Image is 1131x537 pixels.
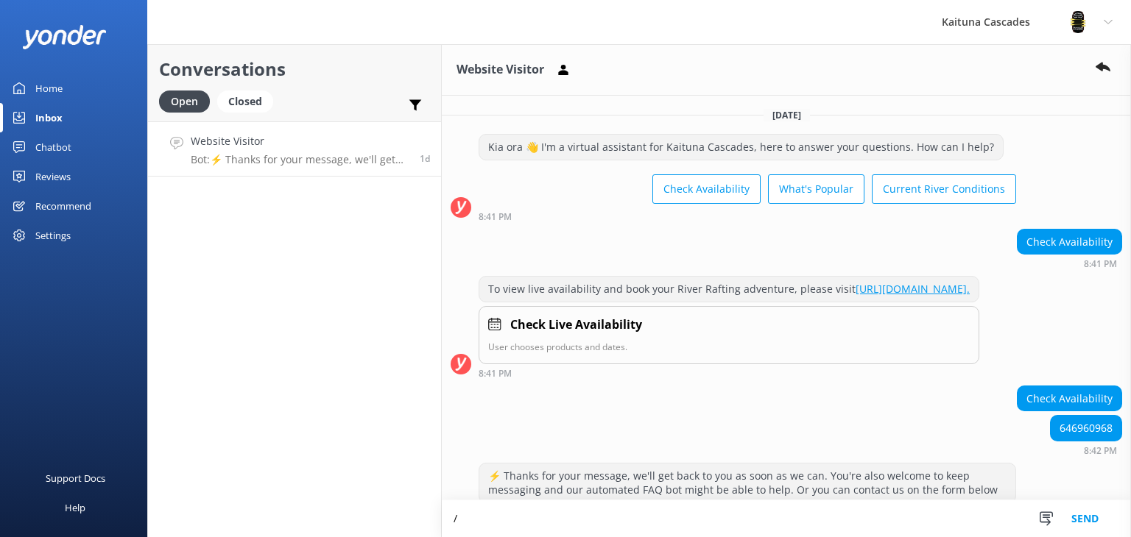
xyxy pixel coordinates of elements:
div: Check Availability [1018,230,1121,255]
div: Check Availability [1018,386,1121,411]
div: 646960968 [1051,416,1121,441]
button: Check Availability [652,174,761,204]
div: Oct 13 2025 08:41pm (UTC +13:00) Pacific/Auckland [479,368,979,378]
button: Current River Conditions [872,174,1016,204]
span: Oct 13 2025 08:46pm (UTC +13:00) Pacific/Auckland [420,152,430,165]
div: Home [35,74,63,103]
h4: Website Visitor [191,133,409,149]
strong: 8:41 PM [479,369,512,378]
div: Oct 13 2025 08:41pm (UTC +13:00) Pacific/Auckland [1017,258,1122,268]
div: Open [159,90,210,113]
div: To view live availability and book your River Rafting adventure, please visit [479,277,979,302]
a: [URL][DOMAIN_NAME]. [856,282,970,296]
div: Inbox [35,103,63,132]
strong: 8:41 PM [1084,260,1117,268]
div: Oct 13 2025 08:41pm (UTC +13:00) Pacific/Auckland [479,211,1016,221]
p: Bot: ⚡ Thanks for your message, we'll get back to you as soon as we can. You're also welcome to k... [191,153,409,166]
p: User chooses products and dates. [488,340,970,354]
div: Oct 13 2025 08:42pm (UTC +13:00) Pacific/Auckland [1050,445,1122,455]
div: Kia ora 👋 I'm a virtual assistant for Kaituna Cascades, here to answer your questions. How can I ... [479,135,1003,160]
div: Reviews [35,162,71,191]
div: ⚡ Thanks for your message, we'll get back to you as soon as we can. You're also welcome to keep m... [479,463,1015,502]
div: Recommend [35,191,91,221]
div: Chatbot [35,132,71,162]
strong: 8:41 PM [479,213,512,221]
span: [DATE] [764,109,810,121]
h2: Conversations [159,55,430,83]
img: yonder-white-logo.png [22,25,107,49]
div: Closed [217,90,273,113]
h4: Check Live Availability [510,316,642,335]
button: What's Popular [768,174,864,204]
a: Website VisitorBot:⚡ Thanks for your message, we'll get back to you as soon as we can. You're als... [148,121,441,177]
textarea: / [442,500,1131,537]
h3: Website Visitor [457,60,544,79]
button: Send [1057,500,1113,537]
a: Open [159,93,217,109]
img: 802-1755650174.png [1067,11,1089,33]
div: Support Docs [46,463,105,493]
a: Closed [217,93,281,109]
strong: 8:42 PM [1084,447,1117,455]
div: Help [65,493,85,522]
div: Settings [35,221,71,250]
